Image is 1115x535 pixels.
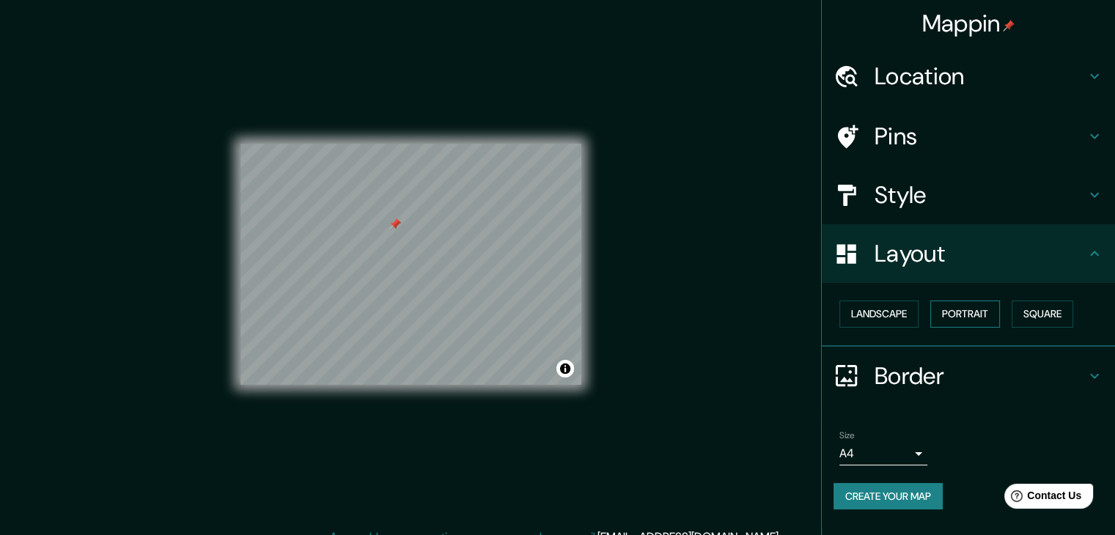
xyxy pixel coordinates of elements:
h4: Style [875,180,1086,210]
button: Portrait [930,300,1000,328]
h4: Border [875,361,1086,391]
button: Create your map [834,483,943,510]
button: Toggle attribution [556,360,574,377]
div: A4 [839,442,927,465]
iframe: Help widget launcher [985,478,1099,519]
button: Square [1012,300,1073,328]
div: Style [822,166,1115,224]
div: Location [822,47,1115,106]
img: pin-icon.png [1003,20,1015,32]
label: Size [839,429,855,441]
div: Layout [822,224,1115,283]
canvas: Map [240,144,581,385]
h4: Mappin [922,9,1015,38]
div: Pins [822,107,1115,166]
h4: Layout [875,239,1086,268]
div: Border [822,347,1115,405]
h4: Pins [875,122,1086,151]
button: Landscape [839,300,919,328]
h4: Location [875,62,1086,91]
